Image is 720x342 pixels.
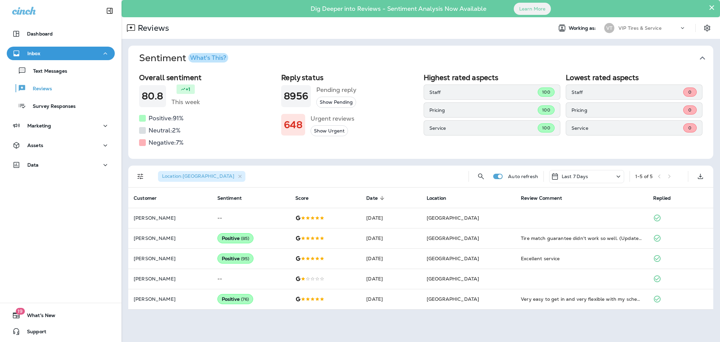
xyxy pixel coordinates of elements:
span: Score [295,195,317,201]
button: Reviews [7,81,115,95]
h1: 8956 [284,91,308,102]
p: Data [27,162,39,168]
div: 1 - 5 of 5 [635,174,652,179]
span: Replied [653,195,679,201]
h2: Highest rated aspects [424,73,560,82]
button: Export as CSV [694,170,707,183]
p: Pricing [571,107,683,113]
span: ( 85 ) [241,236,249,241]
button: Text Messages [7,64,115,78]
button: Marketing [7,119,115,132]
p: Service [429,125,538,131]
span: [GEOGRAPHIC_DATA] [427,255,479,262]
div: Location:[GEOGRAPHIC_DATA] [158,171,245,182]
span: Working as: [569,25,597,31]
p: Inbox [27,51,40,56]
button: Learn More [514,3,551,15]
p: +1 [186,86,190,93]
h1: 648 [284,119,302,130]
span: What's New [20,313,55,321]
div: VT [604,23,614,33]
button: Filters [134,170,147,183]
span: Date [366,195,386,201]
p: [PERSON_NAME] [134,256,207,261]
span: Location : [GEOGRAPHIC_DATA] [162,173,234,179]
p: [PERSON_NAME] [134,215,207,221]
button: Search Reviews [474,170,488,183]
span: 100 [542,89,550,95]
h5: Negative: 7 % [149,137,184,148]
span: Review Comment [521,195,562,201]
p: [PERSON_NAME] [134,276,207,282]
span: Score [295,195,309,201]
button: What's This? [188,53,228,63]
span: Customer [134,195,165,201]
span: Sentiment [217,195,250,201]
div: Very easy to get in and very flexible with my schedule [521,296,642,302]
div: Positive [217,294,254,304]
p: Marketing [27,123,51,128]
p: Reviews [26,86,52,92]
td: [DATE] [361,289,421,309]
p: Dashboard [27,31,53,36]
button: Survey Responses [7,99,115,113]
h2: Reply status [281,73,418,82]
p: Survey Responses [26,103,76,110]
h5: This week [171,97,200,107]
span: ( 95 ) [241,256,249,262]
button: SentimentWhat's This? [134,46,719,71]
p: Staff [571,90,683,95]
span: [GEOGRAPHIC_DATA] [427,296,479,302]
p: Staff [429,90,538,95]
h2: Overall sentiment [139,73,276,82]
div: Excellent service [521,255,642,262]
td: [DATE] [361,248,421,269]
h1: Sentiment [139,52,228,64]
h5: Urgent reviews [311,113,354,124]
span: Support [20,329,46,337]
span: Date [366,195,378,201]
h5: Neutral: 2 % [149,125,181,136]
h1: 80.8 [142,91,163,102]
h2: Lowest rated aspects [566,73,702,82]
button: Close [709,2,715,13]
span: [GEOGRAPHIC_DATA] [427,215,479,221]
button: Assets [7,139,115,152]
button: Collapse Sidebar [100,4,119,18]
td: [DATE] [361,269,421,289]
span: 100 [542,125,550,131]
h5: Pending reply [316,84,356,95]
span: [GEOGRAPHIC_DATA] [427,235,479,241]
span: Location [427,195,455,201]
p: VIP Tires & Service [618,25,662,31]
td: -- [212,208,290,228]
button: Data [7,158,115,172]
td: [DATE] [361,208,421,228]
span: Sentiment [217,195,242,201]
p: Assets [27,143,43,148]
p: Reviews [135,23,169,33]
td: -- [212,269,290,289]
button: Show Urgent [311,125,348,137]
span: ( 76 ) [241,296,249,302]
span: 19 [16,308,25,315]
span: Customer [134,195,157,201]
span: Replied [653,195,671,201]
p: Pricing [429,107,538,113]
div: Positive [217,253,254,264]
span: 0 [688,125,691,131]
p: Auto refresh [508,174,538,179]
div: Positive [217,233,254,243]
p: Text Messages [26,68,67,75]
div: SentimentWhat's This? [128,71,713,159]
button: Support [7,325,115,338]
button: Show Pending [316,97,356,108]
h5: Positive: 91 % [149,113,184,124]
button: 19What's New [7,309,115,322]
button: Inbox [7,47,115,60]
p: [PERSON_NAME] [134,236,207,241]
button: Dashboard [7,27,115,41]
p: Dig Deeper into Reviews - Sentiment Analysis Now Available [291,8,506,10]
p: Service [571,125,683,131]
button: Settings [701,22,713,34]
